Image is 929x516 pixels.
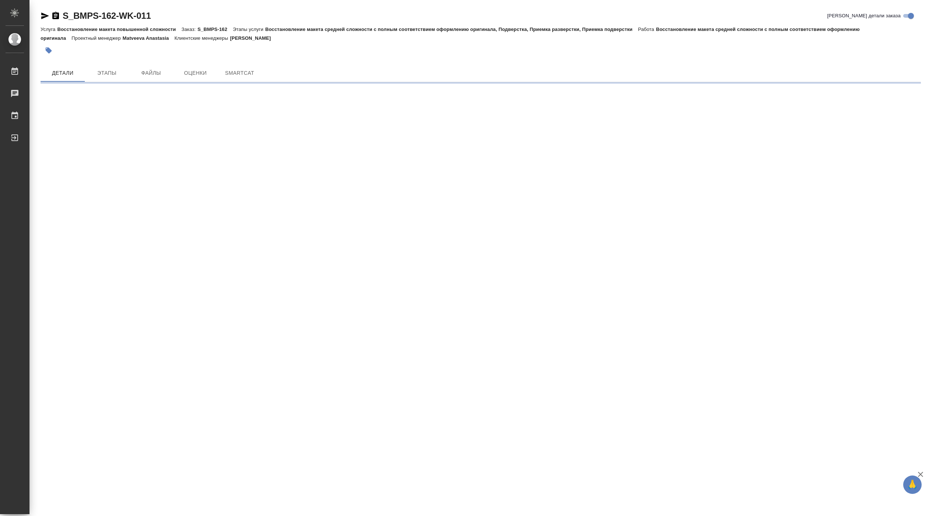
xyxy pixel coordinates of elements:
[903,475,922,494] button: 🙏
[123,35,175,41] p: Matveeva Anastasia
[41,11,49,20] button: Скопировать ссылку для ЯМессенджера
[198,27,233,32] p: S_BMPS-162
[41,42,57,59] button: Добавить тэг
[51,11,60,20] button: Скопировать ссылку
[638,27,656,32] p: Работа
[233,27,265,32] p: Этапы услуги
[181,27,197,32] p: Заказ:
[178,69,213,78] span: Оценки
[906,477,919,492] span: 🙏
[41,27,57,32] p: Услуга
[133,69,169,78] span: Файлы
[222,69,257,78] span: SmartCat
[72,35,122,41] p: Проектный менеджер
[89,69,125,78] span: Этапы
[174,35,230,41] p: Клиентские менеджеры
[57,27,181,32] p: Восстановление макета повышенной сложности
[63,11,151,21] a: S_BMPS-162-WK-011
[230,35,276,41] p: [PERSON_NAME]
[265,27,638,32] p: Восстановление макета средней сложности с полным соответствием оформлению оригинала, Подверстка, ...
[45,69,80,78] span: Детали
[827,12,901,20] span: [PERSON_NAME] детали заказа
